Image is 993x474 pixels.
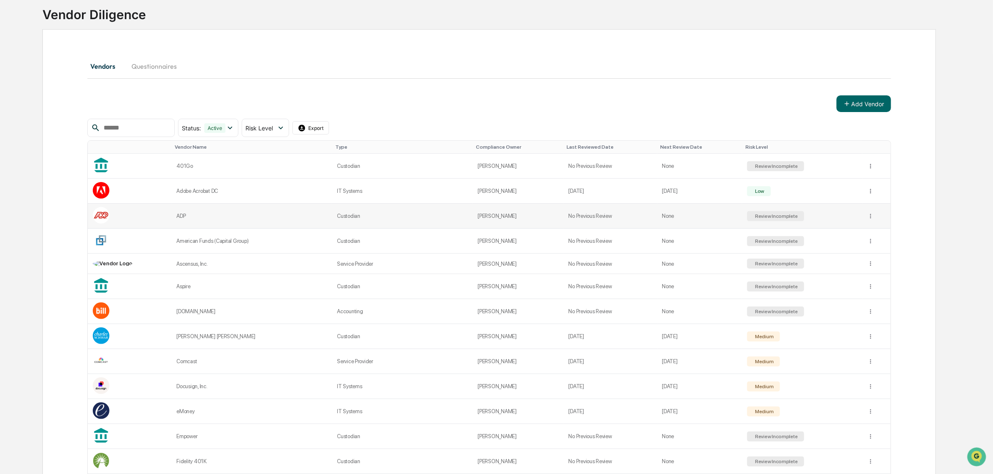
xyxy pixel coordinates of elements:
[564,374,657,399] td: [DATE]
[657,374,743,399] td: [DATE]
[8,122,15,128] div: 🔎
[473,374,563,399] td: [PERSON_NAME]
[657,274,743,299] td: None
[175,144,329,150] div: Toggle SortBy
[42,0,936,22] div: Vendor Diligence
[657,399,743,424] td: [DATE]
[59,141,101,147] a: Powered byPylon
[657,254,743,274] td: None
[753,284,798,289] div: Review Incomplete
[87,56,891,76] div: secondary tabs example
[332,424,473,449] td: Custodian
[69,105,103,113] span: Attestations
[176,238,327,244] div: American Funds (Capital Group)
[753,261,798,267] div: Review Incomplete
[332,374,473,399] td: IT Systems
[245,125,273,132] span: Risk Level
[332,229,473,254] td: Custodian
[176,383,327,389] div: Docusign, Inc.
[473,399,563,424] td: [PERSON_NAME]
[176,163,327,169] div: 401Go
[564,179,657,204] td: [DATE]
[657,299,743,324] td: None
[17,121,52,129] span: Data Lookup
[473,254,563,274] td: [PERSON_NAME]
[657,424,743,449] td: None
[292,121,329,135] button: Export
[753,459,798,464] div: Review Incomplete
[473,229,563,254] td: [PERSON_NAME]
[657,204,743,229] td: None
[564,349,657,374] td: [DATE]
[87,56,125,76] button: Vendors
[332,299,473,324] td: Accounting
[141,66,151,76] button: Start new chat
[93,302,109,319] img: Vendor Logo
[473,349,563,374] td: [PERSON_NAME]
[8,17,151,31] p: How can we help?
[473,179,563,204] td: [PERSON_NAME]
[93,402,109,419] img: Vendor Logo
[8,106,15,112] div: 🖐️
[332,399,473,424] td: IT Systems
[93,352,109,369] img: Vendor Logo
[5,117,56,132] a: 🔎Data Lookup
[332,179,473,204] td: IT Systems
[564,399,657,424] td: [DATE]
[332,324,473,349] td: Custodian
[176,358,327,364] div: Comcast
[753,309,798,314] div: Review Incomplete
[564,154,657,179] td: No Previous Review
[176,408,327,414] div: eMoney
[753,409,773,414] div: Medium
[753,238,798,244] div: Review Incomplete
[657,449,743,474] td: None
[93,232,109,249] img: Vendor Logo
[837,95,891,112] button: Add Vendor
[564,299,657,324] td: No Previous Review
[753,384,773,389] div: Medium
[332,449,473,474] td: Custodian
[125,56,183,76] button: Questionnaires
[753,213,798,219] div: Review Incomplete
[57,102,106,117] a: 🗄️Attestations
[564,449,657,474] td: No Previous Review
[176,213,327,219] div: ADP
[332,154,473,179] td: Custodian
[93,182,109,199] img: Vendor Logo
[869,144,887,150] div: Toggle SortBy
[473,324,563,349] td: [PERSON_NAME]
[8,64,23,79] img: 1746055101610-c473b297-6a78-478c-a979-82029cc54cd1
[753,188,764,194] div: Low
[332,204,473,229] td: Custodian
[176,308,327,314] div: [DOMAIN_NAME]
[176,458,327,464] div: Fidelity 401K
[657,179,743,204] td: [DATE]
[564,324,657,349] td: [DATE]
[332,254,473,274] td: Service Provider
[657,349,743,374] td: [DATE]
[753,434,798,439] div: Review Incomplete
[564,204,657,229] td: No Previous Review
[332,349,473,374] td: Service Provider
[176,283,327,289] div: Aspire
[564,424,657,449] td: No Previous Review
[657,229,743,254] td: None
[567,144,654,150] div: Toggle SortBy
[564,254,657,274] td: No Previous Review
[657,154,743,179] td: None
[28,64,136,72] div: Start new chat
[93,452,109,469] img: Vendor Logo
[94,144,168,150] div: Toggle SortBy
[661,144,739,150] div: Toggle SortBy
[476,144,560,150] div: Toggle SortBy
[564,229,657,254] td: No Previous Review
[93,377,109,394] img: Vendor Logo
[473,449,563,474] td: [PERSON_NAME]
[473,424,563,449] td: [PERSON_NAME]
[182,125,201,132] span: Status :
[473,204,563,229] td: [PERSON_NAME]
[176,333,327,339] div: [PERSON_NAME] [PERSON_NAME]
[204,123,225,133] div: Active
